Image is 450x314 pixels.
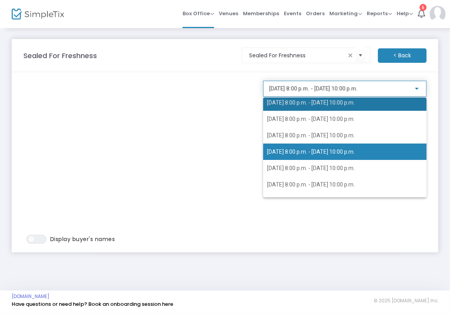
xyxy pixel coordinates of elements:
[267,99,355,106] span: [DATE] 8:00 p.m. - [DATE] 10:00 p.m.
[267,165,355,171] span: [DATE] 8:00 p.m. - [DATE] 10:00 p.m.
[267,181,355,188] span: [DATE] 8:00 p.m. - [DATE] 10:00 p.m.
[267,132,355,138] span: [DATE] 8:00 p.m. - [DATE] 10:00 p.m.
[267,116,355,122] span: [DATE] 8:00 p.m. - [DATE] 10:00 p.m.
[267,149,355,155] span: [DATE] 8:00 p.m. - [DATE] 10:00 p.m.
